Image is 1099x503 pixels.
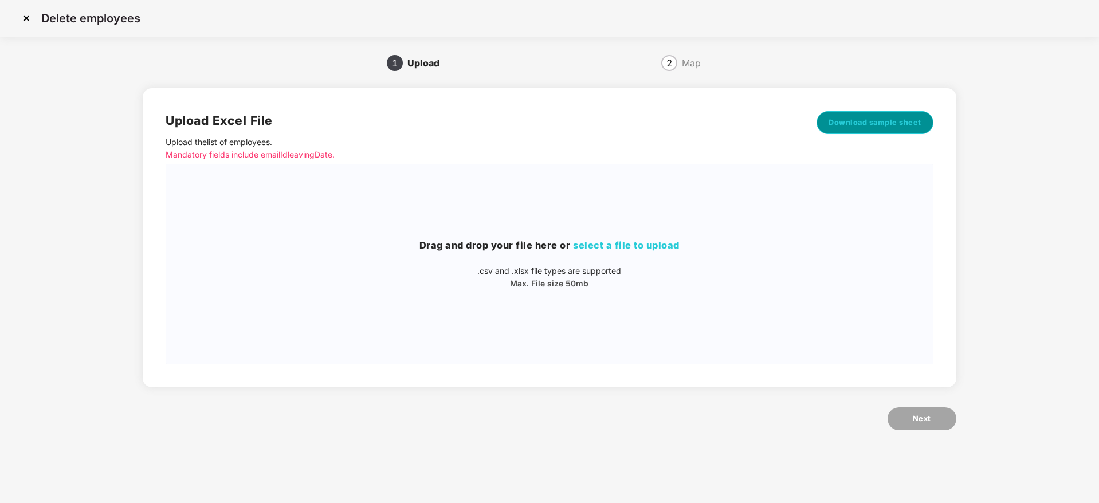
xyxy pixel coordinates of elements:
[166,164,932,364] span: Drag and drop your file here orselect a file to upload.csv and .xlsx file types are supportedMax....
[41,11,140,25] p: Delete employees
[407,54,449,72] div: Upload
[392,58,398,68] span: 1
[166,265,932,277] p: .csv and .xlsx file types are supported
[166,277,932,290] p: Max. File size 50mb
[666,58,672,68] span: 2
[17,9,36,27] img: svg+xml;base64,PHN2ZyBpZD0iQ3Jvc3MtMzJ4MzIiIHhtbG5zPSJodHRwOi8vd3d3LnczLm9yZy8yMDAwL3N2ZyIgd2lkdG...
[682,54,701,72] div: Map
[166,238,932,253] h3: Drag and drop your file here or
[166,148,773,161] p: Mandatory fields include emailId leavingDate.
[166,111,773,130] h2: Upload Excel File
[573,239,680,251] span: select a file to upload
[829,117,921,128] span: Download sample sheet
[817,111,933,134] button: Download sample sheet
[166,136,773,161] p: Upload the list of employees .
